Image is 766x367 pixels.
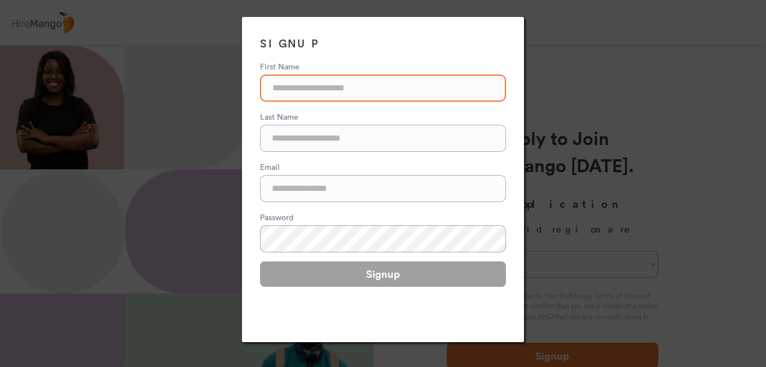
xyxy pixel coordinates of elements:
[260,161,506,173] div: Email
[260,211,506,223] div: Password
[260,60,506,72] div: First Name
[260,35,506,51] h3: SIGNUP
[260,111,506,123] div: Last Name
[260,261,506,287] button: Signup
